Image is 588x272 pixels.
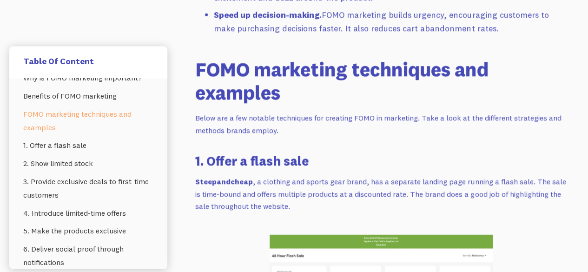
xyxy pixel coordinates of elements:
[23,204,153,222] a: 4. Introduce limited-time offers
[23,154,153,172] a: 2. Show limited stock
[23,240,153,272] a: 6. Deliver social proof through notifications
[23,87,153,105] a: ‍Benefits of FOMO marketing
[195,112,567,136] p: Below are a few notable techniques for creating FOMO in marketing. Take a look at the different s...
[214,8,567,35] li: FOMO marketing builds urgency, encouraging customers to make purchasing decisions faster. It also...
[195,177,253,186] strong: Steepandcheap
[195,58,567,105] h2: FOMO marketing techniques and examples
[23,105,153,137] a: FOMO marketing techniques and examples
[195,152,567,170] h3: 1. Offer a flash sale
[214,9,322,20] strong: Speed up decision-making.
[23,56,153,66] h5: Table Of Content
[195,175,567,212] p: , a clothing and sports gear brand, has a separate landing page running a flash sale. The sale is...
[23,136,153,154] a: 1. Offer a flash sale
[23,172,153,204] a: 3. Provide exclusive deals to first-time customers
[23,222,153,240] a: 5. Make the products exclusive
